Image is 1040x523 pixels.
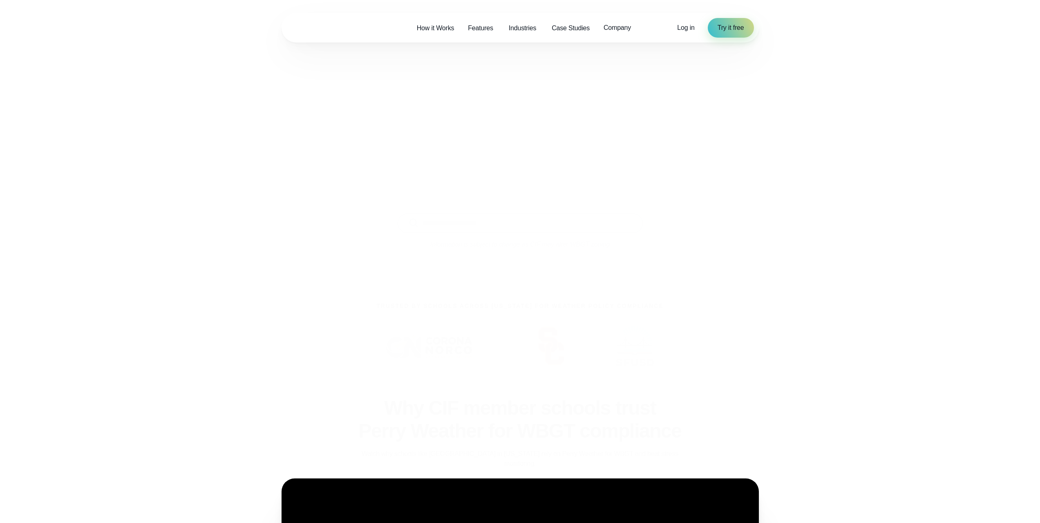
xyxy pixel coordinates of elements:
span: Industries [509,23,536,33]
span: Try it free [718,23,744,33]
span: Case Studies [552,23,590,33]
span: Company [604,23,631,33]
span: How it Works [417,23,454,33]
span: Log in [677,24,694,31]
a: Try it free [708,18,754,38]
span: Features [468,23,493,33]
a: Log in [677,23,694,33]
a: How it Works [410,20,461,36]
a: Case Studies [545,20,597,36]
